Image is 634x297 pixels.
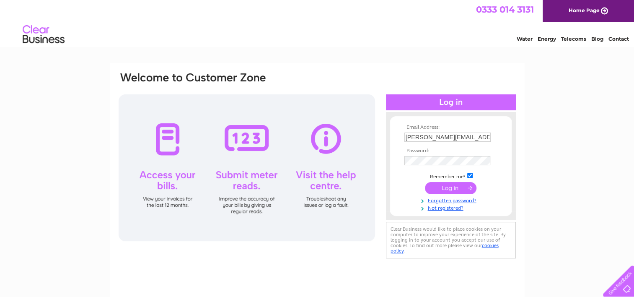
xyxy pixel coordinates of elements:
a: Not registered? [404,203,499,211]
a: 0333 014 3131 [476,4,534,15]
a: Contact [608,36,629,42]
input: Submit [425,182,476,194]
a: Energy [538,36,556,42]
div: Clear Business would like to place cookies on your computer to improve your experience of the sit... [386,222,516,258]
th: Email Address: [402,125,499,130]
img: logo.png [22,22,65,47]
a: Forgotten password? [404,196,499,204]
td: Remember me? [402,172,499,180]
a: Blog [591,36,603,42]
a: cookies policy [391,242,499,254]
div: Clear Business is a trading name of Verastar Limited (registered in [GEOGRAPHIC_DATA] No. 3667643... [119,5,515,41]
a: Telecoms [561,36,586,42]
th: Password: [402,148,499,154]
a: Water [517,36,533,42]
